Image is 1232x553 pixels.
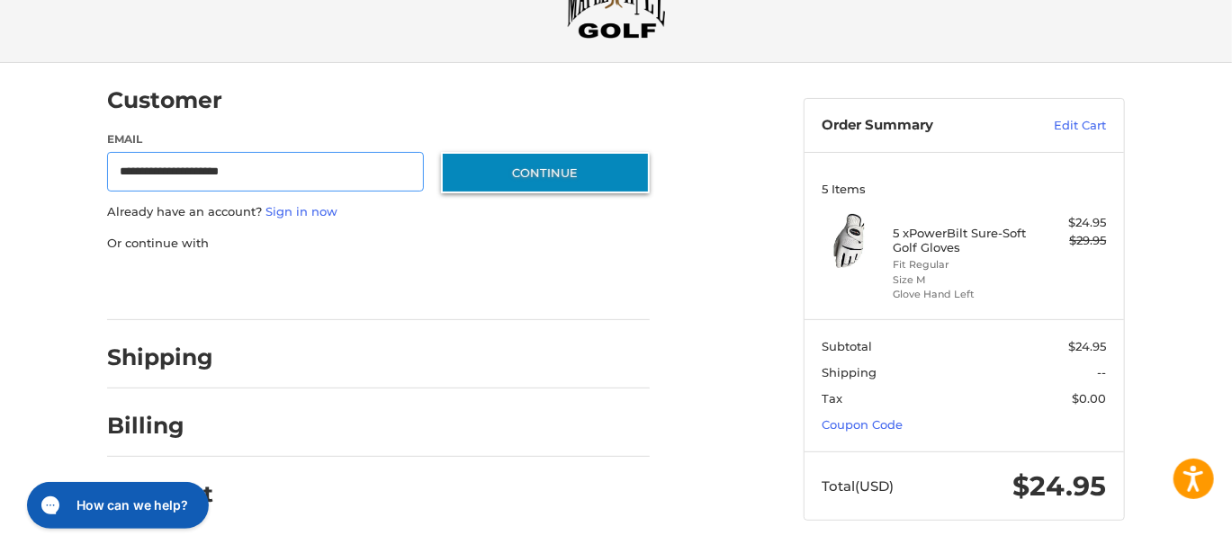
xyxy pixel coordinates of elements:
iframe: Gorgias live chat messenger [18,476,214,535]
button: Continue [441,152,650,193]
a: Edit Cart [1016,117,1107,135]
iframe: PayPal-paypal [102,270,237,302]
iframe: PayPal-venmo [407,270,542,302]
span: Total (USD) [823,477,895,495]
span: Tax [823,391,843,406]
span: Shipping [823,365,877,379]
div: $29.95 [1036,232,1107,250]
h3: Order Summary [823,117,1016,135]
div: $24.95 [1036,214,1107,232]
li: Fit Regular [894,257,1031,272]
p: Already have an account? [107,203,650,221]
span: -- [1098,365,1107,379]
label: Email [107,131,424,147]
li: Size M [894,272,1031,288]
span: $0.00 [1073,391,1107,406]
a: Sign in now [265,204,337,219]
a: Coupon Code [823,417,904,432]
span: Subtotal [823,339,873,353]
h2: Shipping [107,343,213,371]
iframe: PayPal-paylater [254,270,389,302]
h4: 5 x PowerBilt Sure-Soft Golf Gloves [894,226,1031,255]
h2: Customer [107,86,222,114]
span: $24.95 [1069,339,1107,353]
p: Or continue with [107,235,650,253]
span: $24.95 [1013,469,1107,503]
li: Glove Hand Left [894,287,1031,302]
h3: 5 Items [823,182,1107,196]
h2: Billing [107,412,212,440]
